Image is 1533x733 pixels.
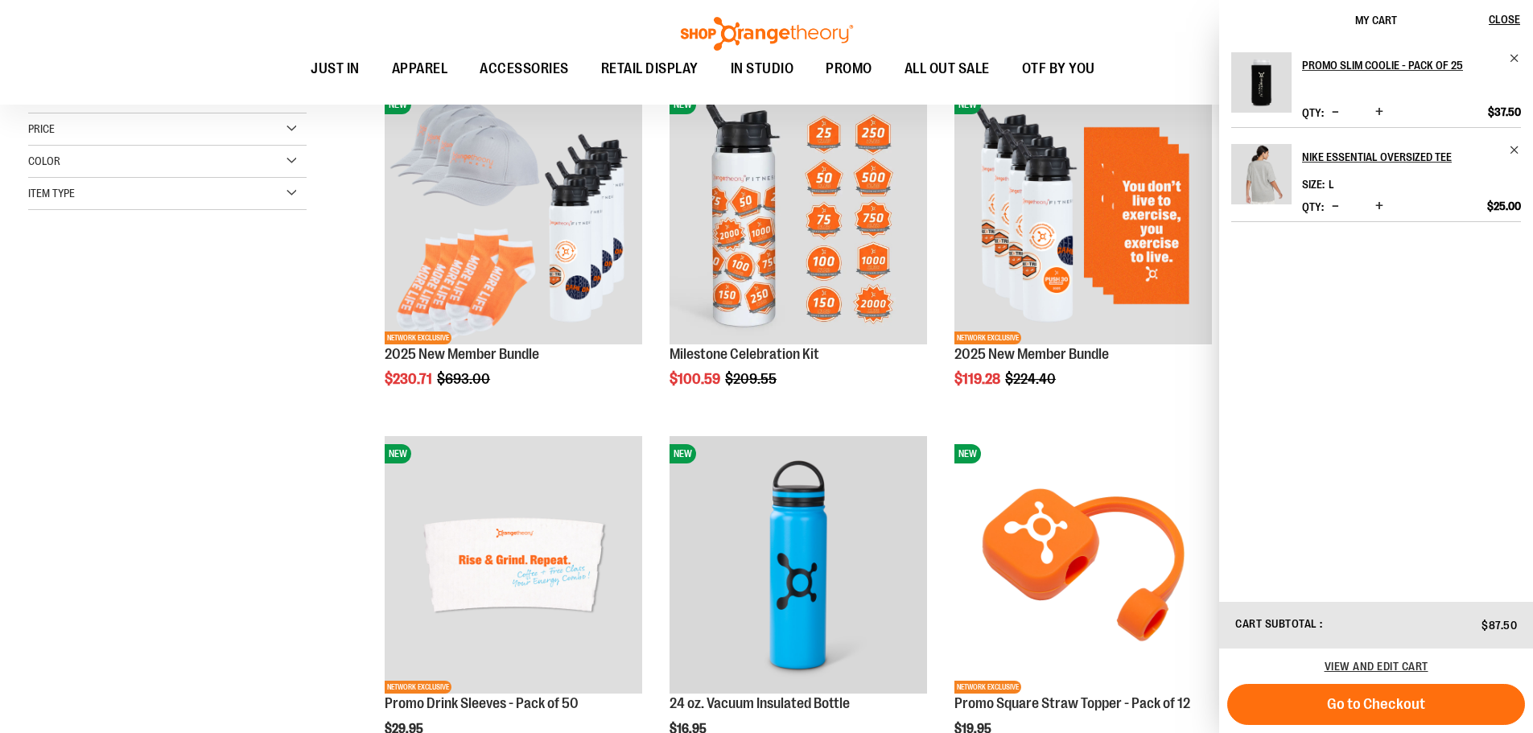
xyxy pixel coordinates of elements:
button: Decrease product quantity [1328,105,1343,121]
span: Close [1489,13,1520,26]
span: Item Type [28,187,75,200]
span: JUST IN [311,51,360,87]
a: Promo Slim Coolie - Pack of 25 [1231,52,1292,123]
h2: Promo Slim Coolie - Pack of 25 [1302,52,1499,78]
span: $87.50 [1481,619,1517,632]
span: NETWORK EXCLUSIVE [385,331,451,344]
img: 2025 New Member Bundle [385,87,642,344]
span: $230.71 [385,371,435,387]
a: Milestone Celebration KitNEW [670,87,927,347]
span: RETAIL DISPLAY [601,51,699,87]
span: NEW [385,95,411,114]
dt: Size [1302,178,1325,191]
span: NETWORK EXCLUSIVE [954,681,1021,694]
span: ACCESSORIES [480,51,569,87]
span: Go to Checkout [1327,695,1425,713]
span: $119.28 [954,371,1003,387]
span: Color [28,154,60,167]
span: ALL OUT SALE [905,51,990,87]
img: 24 oz. Vacuum Insulated Bottle [670,436,927,694]
span: $224.40 [1005,371,1058,387]
button: Increase product quantity [1371,199,1387,215]
label: Qty [1302,200,1324,213]
li: Product [1231,52,1521,127]
img: Promo Slim Coolie - Pack of 25 [1231,52,1292,113]
div: product [946,79,1220,428]
span: OTF BY YOU [1022,51,1095,87]
a: Promo Drink Sleeves - Pack of 50NEWNETWORK EXCLUSIVE [385,436,642,696]
button: Decrease product quantity [1328,199,1343,215]
h2: Nike Essential Oversized Tee [1302,144,1499,170]
a: 2025 New Member Bundle [385,346,539,362]
span: Cart Subtotal [1235,617,1317,630]
a: Promo Square Straw Topper - Pack of 12 [954,695,1190,711]
span: IN STUDIO [731,51,794,87]
a: 24 oz. Vacuum Insulated Bottle [670,695,850,711]
a: 2025 New Member Bundle [954,346,1109,362]
a: Nike Essential Oversized Tee [1302,144,1521,170]
span: NEW [954,444,981,463]
span: NEW [954,95,981,114]
label: Qty [1302,106,1324,119]
span: My Cart [1355,14,1397,27]
span: NEW [670,95,696,114]
img: 2025 New Member Bundle [954,87,1212,344]
img: Promo Drink Sleeves - Pack of 50 [385,436,642,694]
img: Promo Square Straw Topper - Pack of 12 [954,436,1212,694]
span: $25.00 [1487,199,1521,213]
span: $209.55 [725,371,779,387]
a: 24 oz. Vacuum Insulated BottleNEW [670,436,927,696]
li: Product [1231,127,1521,222]
span: $693.00 [437,371,492,387]
button: Increase product quantity [1371,105,1387,121]
a: Milestone Celebration Kit [670,346,819,362]
span: NEW [385,444,411,463]
a: Remove item [1509,144,1521,156]
span: $100.59 [670,371,723,387]
span: APPAREL [392,51,448,87]
a: 2025 New Member BundleNEWNETWORK EXCLUSIVE [385,87,642,347]
span: NETWORK EXCLUSIVE [385,681,451,694]
span: NEW [670,444,696,463]
img: Shop Orangetheory [678,17,855,51]
span: L [1329,178,1334,191]
a: Promo Slim Coolie - Pack of 25 [1302,52,1521,78]
a: View and edit cart [1325,660,1428,673]
a: Promo Drink Sleeves - Pack of 50 [385,695,579,711]
a: 2025 New Member BundleNEWNETWORK EXCLUSIVE [954,87,1212,347]
span: $37.50 [1488,105,1521,119]
a: Nike Essential Oversized Tee [1231,144,1292,215]
img: Nike Essential Oversized Tee [1231,144,1292,204]
button: Go to Checkout [1227,684,1525,725]
a: Remove item [1509,52,1521,64]
div: product [661,79,935,428]
div: product [377,79,650,428]
span: Price [28,122,55,135]
span: PROMO [826,51,872,87]
a: Promo Square Straw Topper - Pack of 12NEWNETWORK EXCLUSIVE [954,436,1212,696]
img: Milestone Celebration Kit [670,87,927,344]
span: NETWORK EXCLUSIVE [954,331,1021,344]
